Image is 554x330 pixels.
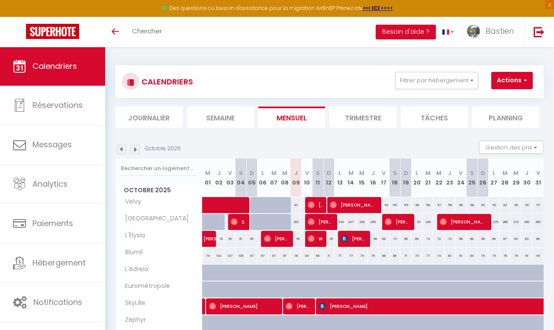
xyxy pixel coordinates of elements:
span: Notifications [33,297,82,307]
abbr: S [316,169,320,177]
div: 76 [499,248,510,264]
div: 58 [412,197,422,213]
div: 69 [378,231,389,247]
th: 14 [345,159,356,197]
div: 55 [400,197,411,213]
div: 53 [477,197,488,213]
th: 20 [412,159,422,197]
th: 19 [400,159,411,197]
abbr: D [481,169,485,177]
div: 63 [522,231,532,247]
th: 10 [301,159,312,197]
abbr: J [217,169,221,177]
th: 21 [422,159,433,197]
img: Super Booking [26,24,79,39]
a: >>> ICI <<<< [363,4,393,12]
div: 52 [499,197,510,213]
input: Rechercher un logement... [121,161,197,176]
abbr: M [205,169,210,177]
div: 58 [367,231,378,247]
span: [PERSON_NAME] [385,214,410,230]
th: 29 [510,159,521,197]
span: [PERSON_NAME] [209,298,277,314]
th: 27 [488,159,499,197]
th: 01 [203,159,213,197]
abbr: L [415,169,418,177]
span: [PERSON_NAME] [264,230,289,247]
div: 50 [224,231,235,247]
div: 58 [455,197,466,213]
div: 102 [213,248,224,264]
th: 18 [390,159,400,197]
div: 72 [433,231,444,247]
div: 68 [400,231,411,247]
div: 58 [467,197,477,213]
button: Actions [491,72,533,89]
abbr: J [448,169,451,177]
div: 56 [444,197,455,213]
li: Trimestre [329,107,396,128]
abbr: M [502,169,508,177]
li: Mensuel [258,107,325,128]
div: 87 [246,248,257,264]
div: 68 [488,231,499,247]
th: 30 [522,159,532,197]
div: 240 [335,214,345,230]
th: 24 [455,159,466,197]
th: 03 [224,159,235,197]
div: 69 [412,231,422,247]
button: Besoin d'aide ? [376,25,436,39]
div: 50 [510,197,521,213]
span: [PERSON_NAME] [308,197,322,213]
span: Wout Beuckelaer [308,230,322,247]
div: 74 [488,248,499,264]
span: L'Adreïa [117,265,150,274]
abbr: M [425,169,431,177]
div: 200 [290,214,301,230]
span: [PERSON_NAME] [330,197,377,213]
div: 75 [510,248,521,264]
span: Zéphyr [117,315,150,325]
div: 66 [477,231,488,247]
span: Messages [32,139,72,150]
div: 57 [433,197,444,213]
span: Blümli [117,248,150,257]
li: Planning [472,107,539,128]
th: 28 [499,159,510,197]
div: 81 [522,248,532,264]
div: 88 [455,231,466,247]
div: 50 [522,197,532,213]
abbr: V [228,169,232,177]
a: [PERSON_NAME] [199,231,210,247]
th: 13 [335,159,345,197]
th: 23 [444,159,455,197]
div: 290 [522,214,532,230]
div: 88 [390,248,400,264]
div: 63 [510,231,521,247]
th: 08 [279,159,290,197]
div: 80 [444,248,455,264]
abbr: D [404,169,408,177]
div: 247 [345,214,356,230]
th: 02 [213,159,224,197]
th: 04 [235,159,246,197]
span: Bastien [486,26,514,36]
button: Filtrer par hébergement [395,72,478,89]
div: 87 [258,248,268,264]
span: Velvy [117,197,150,207]
img: logout [534,26,544,37]
div: 77 [345,248,356,264]
button: Gestion des prix [479,141,544,154]
span: Paiements [32,218,73,229]
a: Chercher [126,17,168,47]
span: SkyLille [117,298,150,308]
span: [PERSON_NAME] [308,214,333,230]
abbr: S [470,169,474,177]
div: 74 [203,248,213,264]
span: [PERSON_NAME] [286,298,311,314]
div: 86 [312,248,323,264]
div: 71 [400,248,411,264]
div: 75 [477,248,488,264]
span: Hébergement [32,257,86,268]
